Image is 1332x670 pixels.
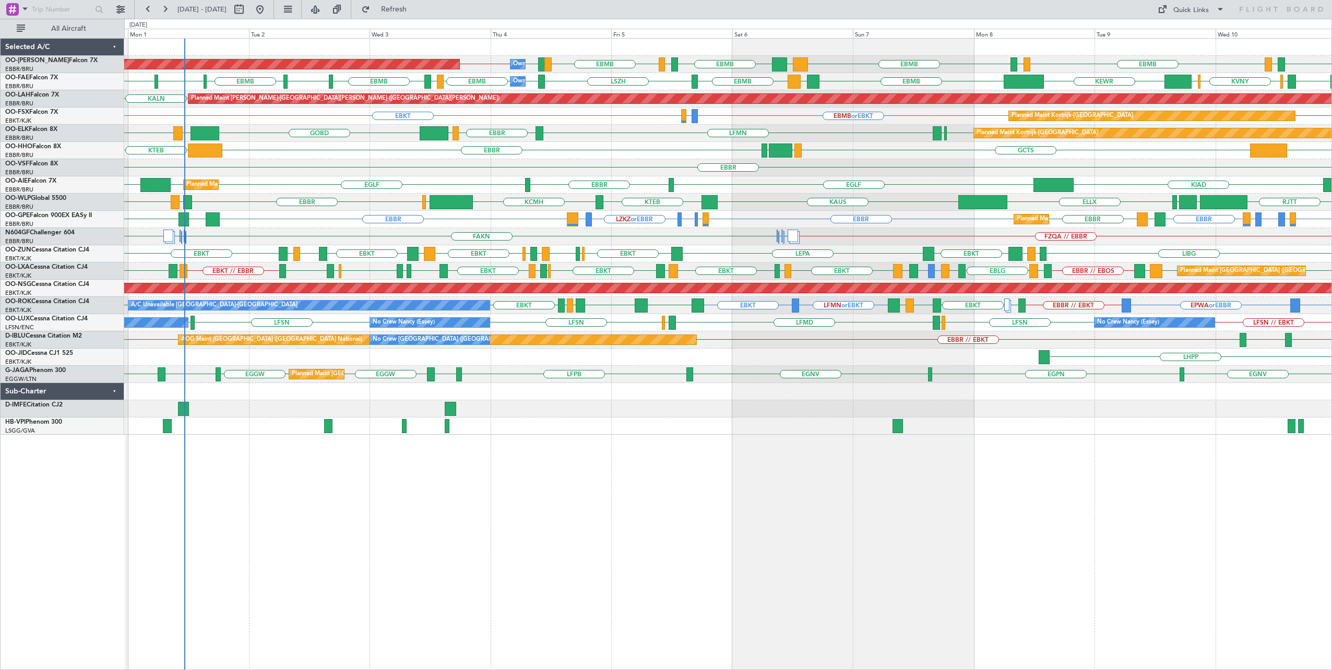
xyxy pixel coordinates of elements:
a: OO-ZUNCessna Citation CJ4 [5,247,89,253]
a: EBBR/BRU [5,134,33,142]
a: EBKT/KJK [5,306,31,314]
div: Quick Links [1173,5,1209,16]
a: EBBR/BRU [5,203,33,211]
span: D-IMFE [5,402,27,408]
span: HB-VPI [5,419,26,425]
a: EBBR/BRU [5,237,33,245]
div: Sat 6 [732,29,853,38]
a: OO-FAEFalcon 7X [5,75,58,81]
span: N604GF [5,230,30,236]
a: LFSN/ENC [5,324,34,331]
span: OO-ELK [5,126,29,133]
a: OO-FSXFalcon 7X [5,109,58,115]
span: OO-LXA [5,264,30,270]
div: Tue 9 [1095,29,1215,38]
span: OO-FSX [5,109,29,115]
span: OO-LAH [5,92,30,98]
div: Owner Melsbroek Air Base [513,56,584,72]
div: [DATE] [129,21,147,30]
div: No Crew Nancy (Essey) [1097,315,1159,330]
span: OO-[PERSON_NAME] [5,57,69,64]
span: Refresh [372,6,416,13]
a: OO-[PERSON_NAME]Falcon 7X [5,57,98,64]
a: EBBR/BRU [5,220,33,228]
a: EBBR/BRU [5,169,33,176]
span: D-IBLU [5,333,26,339]
span: OO-GPE [5,212,30,219]
a: D-IMFECitation CJ2 [5,402,63,408]
span: G-JAGA [5,367,29,374]
a: EBKT/KJK [5,117,31,125]
span: OO-WLP [5,195,31,201]
a: EBKT/KJK [5,255,31,262]
a: OO-JIDCessna CJ1 525 [5,350,73,356]
div: Planned Maint Kortrijk-[GEOGRAPHIC_DATA] [1012,108,1133,124]
a: EBBR/BRU [5,186,33,194]
div: Planned Maint [GEOGRAPHIC_DATA] ([GEOGRAPHIC_DATA]) [292,366,456,382]
a: EGGW/LTN [5,375,37,383]
div: No Crew [GEOGRAPHIC_DATA] ([GEOGRAPHIC_DATA] National) [373,332,548,348]
a: EBKT/KJK [5,272,31,280]
a: OO-HHOFalcon 8X [5,143,61,150]
a: D-IBLUCessna Citation M2 [5,333,82,339]
a: HB-VPIPhenom 300 [5,419,62,425]
div: A/C Unavailable [GEOGRAPHIC_DATA]-[GEOGRAPHIC_DATA] [131,297,298,313]
a: EBBR/BRU [5,65,33,73]
a: EBKT/KJK [5,289,31,297]
a: OO-WLPGlobal 5500 [5,195,66,201]
span: [DATE] - [DATE] [177,5,227,14]
button: Refresh [356,1,419,18]
a: EBKT/KJK [5,341,31,349]
input: Trip Number [32,2,92,17]
a: OO-AIEFalcon 7X [5,178,56,184]
div: Fri 5 [611,29,732,38]
a: LSGG/GVA [5,427,35,435]
a: OO-LUXCessna Citation CJ4 [5,316,88,322]
span: OO-VSF [5,161,29,167]
span: OO-JID [5,350,27,356]
span: OO-LUX [5,316,30,322]
div: Planned Maint [GEOGRAPHIC_DATA] ([GEOGRAPHIC_DATA]) [186,177,351,193]
span: OO-NSG [5,281,31,288]
a: EBKT/KJK [5,358,31,366]
span: OO-ROK [5,298,31,305]
div: No Crew Nancy (Essey) [373,315,435,330]
a: OO-LXACessna Citation CJ4 [5,264,88,270]
a: OO-LAHFalcon 7X [5,92,59,98]
div: Planned Maint [GEOGRAPHIC_DATA] ([GEOGRAPHIC_DATA] National) [1017,211,1206,227]
a: N604GFChallenger 604 [5,230,75,236]
a: OO-ELKFalcon 8X [5,126,57,133]
div: Owner Melsbroek Air Base [513,74,584,89]
a: EBBR/BRU [5,82,33,90]
div: Wed 3 [370,29,490,38]
a: OO-VSFFalcon 8X [5,161,58,167]
div: Planned Maint [PERSON_NAME]-[GEOGRAPHIC_DATA][PERSON_NAME] ([GEOGRAPHIC_DATA][PERSON_NAME]) [191,91,499,106]
a: OO-GPEFalcon 900EX EASy II [5,212,92,219]
a: EBBR/BRU [5,100,33,107]
span: All Aircraft [27,25,110,32]
span: OO-HHO [5,143,32,150]
a: EBBR/BRU [5,151,33,159]
span: OO-AIE [5,178,28,184]
div: Sun 7 [853,29,973,38]
span: OO-ZUN [5,247,31,253]
a: OO-ROKCessna Citation CJ4 [5,298,89,305]
div: Tue 2 [249,29,370,38]
div: AOG Maint [GEOGRAPHIC_DATA] ([GEOGRAPHIC_DATA] National) [181,332,362,348]
div: Mon 1 [128,29,248,38]
button: All Aircraft [11,20,113,37]
div: Mon 8 [974,29,1095,38]
span: OO-FAE [5,75,29,81]
a: OO-NSGCessna Citation CJ4 [5,281,89,288]
div: Thu 4 [491,29,611,38]
button: Quick Links [1152,1,1230,18]
a: G-JAGAPhenom 300 [5,367,66,374]
div: Planned Maint Kortrijk-[GEOGRAPHIC_DATA] [977,125,1098,141]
